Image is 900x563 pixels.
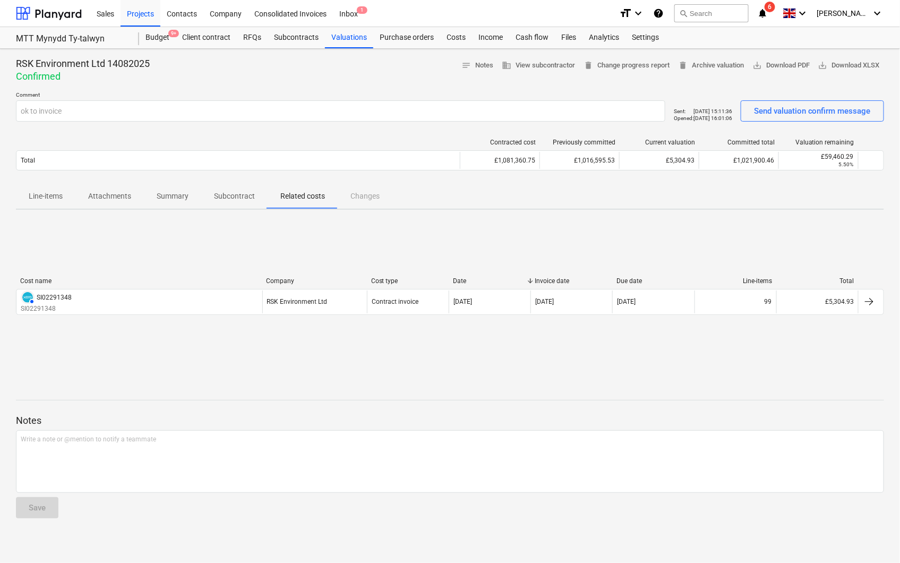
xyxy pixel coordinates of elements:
[460,152,539,169] div: £1,081,360.75
[440,27,472,48] a: Costs
[584,59,670,72] span: Change progress report
[617,298,636,305] div: [DATE]
[693,115,732,122] p: [DATE] 16:01:06
[704,139,775,146] div: Committed total
[176,27,237,48] a: Client contract
[818,61,828,70] span: save_alt
[674,115,693,122] p: Opened :
[88,191,131,202] p: Attachments
[453,298,472,305] div: [DATE]
[237,27,268,48] a: RFQs
[21,304,72,313] p: SI02291348
[679,9,688,18] span: search
[871,7,884,20] i: keyboard_arrow_down
[157,191,188,202] p: Summary
[765,2,775,12] span: 6
[37,294,72,301] div: SI02291348
[16,91,665,100] p: Comment
[453,277,526,285] div: Date
[839,161,854,167] small: 5.50%
[818,59,880,72] span: Download XLSX
[674,57,748,74] button: Archive valuation
[674,108,685,115] p: Sent :
[584,61,593,70] span: delete
[502,59,575,72] span: View subcontractor
[20,277,258,285] div: Cost name
[693,108,732,115] p: [DATE] 15:11:36
[555,27,582,48] a: Files
[847,512,900,563] iframe: Chat Widget
[498,57,579,74] button: View subcontractor
[617,277,690,285] div: Due date
[457,57,498,74] button: Notes
[699,152,778,169] div: £1,021,900.46
[22,292,33,303] img: xero.svg
[741,100,884,122] button: Send valuation confirm message
[814,57,884,74] button: Download XLSX
[509,27,555,48] a: Cash flow
[748,57,814,74] button: Download PDF
[16,70,150,83] p: Confirmed
[21,156,35,165] p: Total
[678,61,688,70] span: delete
[268,27,325,48] a: Subcontracts
[325,27,373,48] a: Valuations
[461,61,471,70] span: notes
[754,104,871,118] div: Send valuation confirm message
[752,59,810,72] span: Download PDF
[653,7,664,20] i: Knowledge base
[373,27,440,48] a: Purchase orders
[678,59,744,72] span: Archive valuation
[535,298,554,305] div: [DATE]
[765,298,772,305] div: 99
[579,57,674,74] button: Change progress report
[357,6,367,14] span: 1
[168,30,179,37] span: 9+
[699,277,772,285] div: Line-items
[139,27,176,48] div: Budget
[139,27,176,48] a: Budget9+
[757,7,768,20] i: notifications
[280,191,325,202] p: Related costs
[632,7,645,20] i: keyboard_arrow_down
[582,27,625,48] a: Analytics
[781,277,854,285] div: Total
[461,59,493,72] span: Notes
[16,57,150,70] p: RSK Environment Ltd 14082025
[783,153,854,160] div: £59,460.29
[544,139,615,146] div: Previously committed
[752,61,762,70] span: save_alt
[796,7,809,20] i: keyboard_arrow_down
[16,33,126,45] div: MTT Mynydd Ty-talwyn
[539,152,619,169] div: £1,016,595.53
[674,4,749,22] button: Search
[465,139,536,146] div: Contracted cost
[214,191,255,202] p: Subcontract
[624,139,695,146] div: Current valuation
[21,291,35,304] div: Invoice has been synced with Xero and its status is currently AUTHORISED
[535,277,608,285] div: Invoice date
[371,277,444,285] div: Cost type
[776,291,858,313] div: £5,304.93
[619,7,632,20] i: format_size
[619,152,699,169] div: £5,304.93
[372,298,418,305] div: Contract invoice
[783,139,854,146] div: Valuation remaining
[266,277,363,285] div: Company
[472,27,509,48] a: Income
[625,27,665,48] a: Settings
[267,298,328,305] div: RSK Environment Ltd
[29,191,63,202] p: Line-items
[502,61,511,70] span: business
